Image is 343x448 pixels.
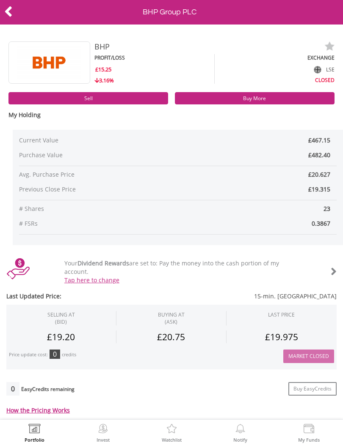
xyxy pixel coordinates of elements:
img: View Funds [302,424,315,436]
div: BHP [94,41,275,52]
span: Previous Close Price [19,185,178,194]
label: Watchlist [162,437,182,442]
span: £20.627 [308,170,330,178]
button: Market Closed [283,350,334,363]
span: 23 [178,205,337,213]
label: My Funds [298,437,320,442]
span: # Shares [19,205,178,213]
a: Buy EasyCredits [288,382,337,396]
span: (ASK) [158,318,185,325]
span: £482.40 [308,151,330,159]
span: £15.25 [95,66,111,73]
span: (BID) [47,318,75,325]
div: credits [62,352,76,358]
div: 3.16% [94,76,215,85]
b: Dividend Rewards [77,259,129,267]
span: 0.3867 [178,219,337,228]
span: £20.75 [157,331,185,343]
a: My Funds [298,424,320,442]
img: Invest Now [97,424,110,436]
div: Price update cost: [9,352,48,358]
span: Last Updated Price: [6,292,144,300]
span: £19.315 [308,185,330,193]
a: Watchlist [162,424,182,442]
a: Tap here to change [64,276,119,284]
span: # FSRs [19,219,178,228]
span: Purchase Value [19,151,152,159]
div: LAST PRICE [268,311,295,318]
div: PROFIT/LOSS [94,54,215,61]
img: View Portfolio [28,424,41,436]
a: Portfolio [25,424,44,442]
img: Watchlist [165,424,178,436]
img: watchlist [324,41,335,52]
a: Notify [233,424,247,442]
label: Portfolio [25,437,44,442]
img: View Notifications [234,424,247,436]
div: 0 [6,382,19,396]
span: £467.15 [308,136,330,144]
span: Avg. Purchase Price [19,170,178,179]
a: Sell [8,92,168,104]
span: 15-min. [GEOGRAPHIC_DATA] [144,292,337,300]
div: EasyCredits remaining [21,386,75,393]
img: EQU.GBP.BHP.png [17,41,81,84]
span: BUYING AT [158,311,185,325]
img: flag [314,66,321,73]
a: Buy More [175,92,335,104]
div: CLOSED [215,75,335,84]
a: How the Pricing Works [6,406,70,414]
label: Invest [97,437,110,442]
span: £19.20 [47,331,75,343]
div: 0 [50,350,60,359]
div: Your are set to: Pay the money into the cash portion of my account. [58,259,286,284]
a: Invest [97,424,110,442]
span: Current Value [19,136,152,145]
span: LSE [326,66,335,73]
div: SELLING AT [47,311,75,325]
span: £19.975 [265,331,298,343]
div: EXCHANGE [215,54,335,61]
label: Notify [233,437,247,442]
